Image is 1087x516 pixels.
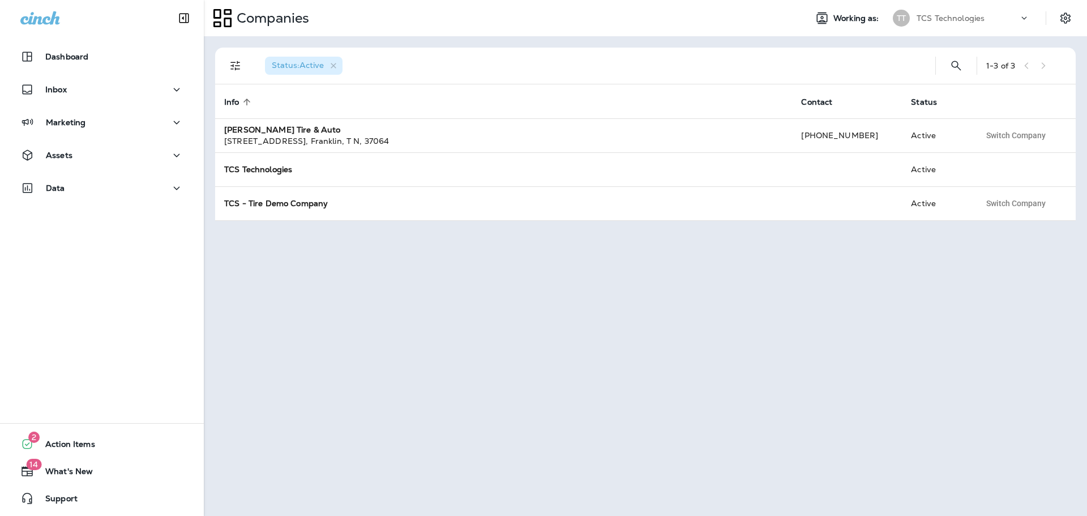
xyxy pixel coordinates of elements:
[272,60,324,70] span: Status : Active
[224,97,239,107] span: Info
[34,467,93,480] span: What's New
[224,135,783,147] div: [STREET_ADDRESS] , Franklin , T N , 37064
[986,131,1046,139] span: Switch Company
[945,54,968,77] button: Search Companies
[980,127,1052,144] button: Switch Company
[11,78,192,101] button: Inbox
[986,199,1046,207] span: Switch Company
[902,118,971,152] td: Active
[45,52,88,61] p: Dashboard
[917,14,985,23] p: TCS Technologies
[46,151,72,160] p: Assets
[11,177,192,199] button: Data
[28,432,40,443] span: 2
[11,111,192,134] button: Marketing
[46,184,65,193] p: Data
[265,57,343,75] div: Status:Active
[11,144,192,167] button: Assets
[224,198,328,208] strong: TCS - Tire Demo Company
[224,54,247,77] button: Filters
[11,460,192,483] button: 14What's New
[34,440,95,453] span: Action Items
[26,459,41,470] span: 14
[11,45,192,68] button: Dashboard
[801,97,832,107] span: Contact
[893,10,910,27] div: TT
[911,97,937,107] span: Status
[34,494,78,508] span: Support
[45,85,67,94] p: Inbox
[224,97,254,107] span: Info
[224,164,292,174] strong: TCS Technologies
[986,61,1015,70] div: 1 - 3 of 3
[168,7,200,29] button: Collapse Sidebar
[833,14,881,23] span: Working as:
[792,118,902,152] td: [PHONE_NUMBER]
[11,487,192,510] button: Support
[801,97,847,107] span: Contact
[980,195,1052,212] button: Switch Company
[232,10,309,27] p: Companies
[46,118,85,127] p: Marketing
[224,125,341,135] strong: [PERSON_NAME] Tire & Auto
[1055,8,1076,28] button: Settings
[902,186,971,220] td: Active
[11,433,192,455] button: 2Action Items
[902,152,971,186] td: Active
[911,97,952,107] span: Status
